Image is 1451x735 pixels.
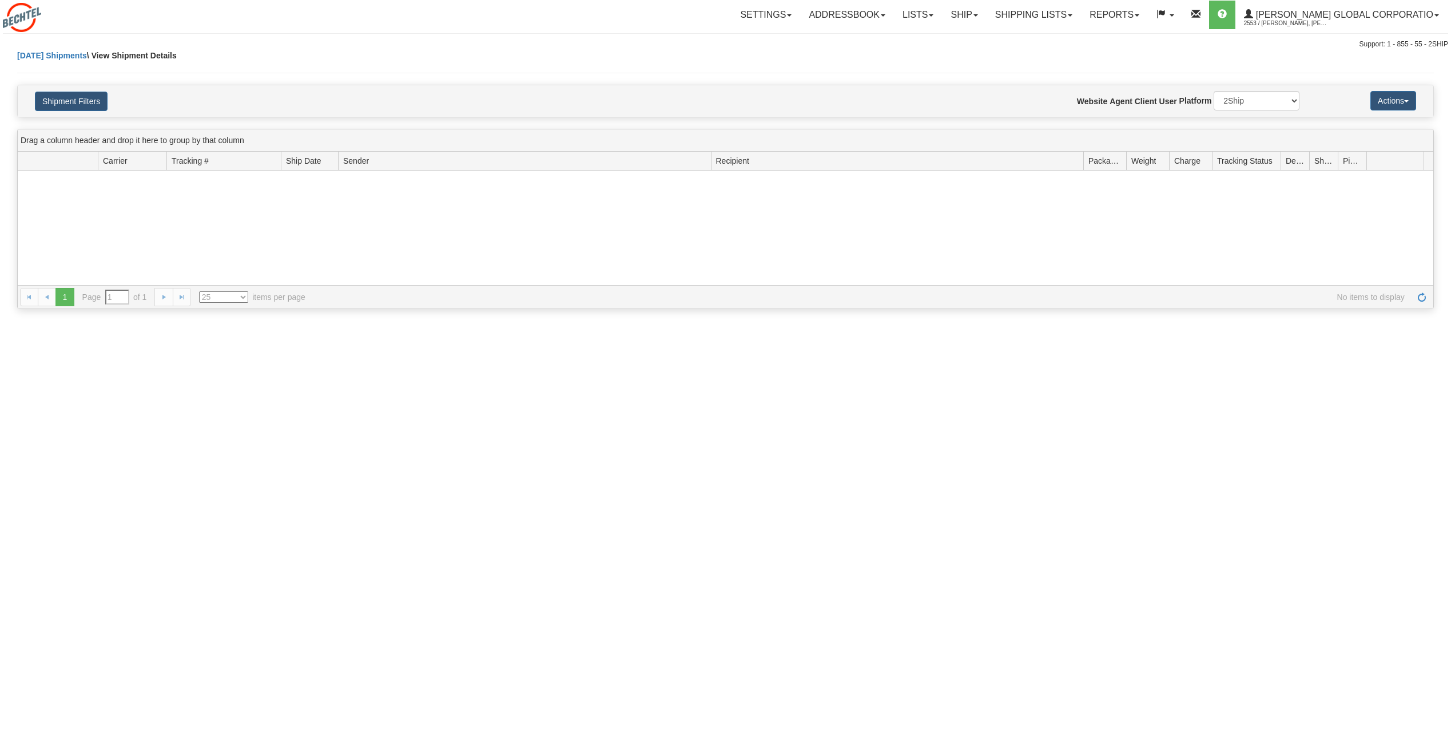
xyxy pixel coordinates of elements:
span: Page of 1 [82,290,147,305]
a: [PERSON_NAME] Global Corporatio 2553 / [PERSON_NAME], [PERSON_NAME] [1235,1,1448,29]
span: Packages [1088,155,1122,167]
span: Sender [343,155,369,167]
img: logo2553.jpg [3,3,41,32]
a: Shipping lists [987,1,1081,29]
span: No items to display [321,291,1405,303]
label: Website [1077,96,1107,107]
span: Delivery Status [1286,155,1305,167]
span: Charge [1174,155,1200,167]
a: Ship [942,1,986,29]
span: items per page [199,291,305,303]
span: Tracking # [172,155,209,167]
a: Addressbook [800,1,894,29]
span: Tracking Status [1217,155,1273,167]
label: User [1159,96,1177,107]
a: Settings [732,1,800,29]
div: Support: 1 - 855 - 55 - 2SHIP [3,39,1448,49]
label: Agent [1110,96,1132,107]
span: Weight [1131,155,1156,167]
span: Ship Date [286,155,321,167]
button: Actions [1370,91,1416,110]
span: 2553 / [PERSON_NAME], [PERSON_NAME] [1244,18,1330,29]
span: Pickup Status [1343,155,1362,167]
label: Platform [1179,95,1212,106]
span: \ View Shipment Details [87,51,177,60]
span: Shipment Issues [1314,155,1333,167]
span: 1 [55,288,74,306]
span: Recipient [716,155,749,167]
a: Refresh [1413,288,1431,306]
div: grid grouping header [18,129,1433,152]
a: [DATE] Shipments [17,51,87,60]
a: Reports [1081,1,1148,29]
button: Shipment Filters [35,92,108,111]
label: Client [1135,96,1157,107]
a: Lists [894,1,942,29]
span: [PERSON_NAME] Global Corporatio [1253,10,1433,19]
span: Carrier [103,155,128,167]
